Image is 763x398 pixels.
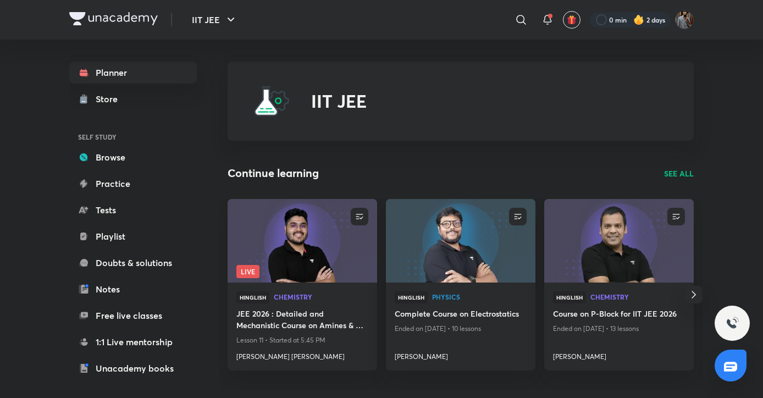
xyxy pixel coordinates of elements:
p: Ended on [DATE] • 13 lessons [553,322,685,336]
span: Live [236,265,259,278]
span: Chemistry [274,294,368,300]
img: Company Logo [69,12,158,25]
a: Notes [69,278,197,300]
a: Practice [69,173,197,195]
a: new-thumbnail [544,199,694,283]
a: [PERSON_NAME] [553,347,685,362]
div: Store [96,92,124,106]
a: Chemistry [590,294,685,301]
a: new-thumbnailLive [228,199,377,283]
a: Store [69,88,197,110]
a: Planner [69,62,197,84]
h6: SELF STUDY [69,128,197,146]
span: Hinglish [395,291,428,303]
button: IIT JEE [185,9,244,31]
a: Complete Course on Electrostatics [395,308,527,322]
a: Doubts & solutions [69,252,197,274]
a: Browse [69,146,197,168]
a: Company Logo [69,12,158,28]
a: [PERSON_NAME] [395,347,527,362]
img: new-thumbnail [543,198,695,283]
img: new-thumbnail [384,198,537,283]
a: [PERSON_NAME] [PERSON_NAME] [236,347,368,362]
h2: IIT JEE [311,91,367,112]
a: Physics [432,294,527,301]
h2: Continue learning [228,165,319,181]
img: Shivam Munot [675,10,694,29]
a: JEE 2026 : Detailed and Mechanistic Course on Amines & N-Containing Compounds [236,308,368,333]
a: new-thumbnail [386,199,535,283]
a: SEE ALL [664,168,694,179]
p: Lesson 11 • Started at 5:45 PM [236,333,368,347]
span: Physics [432,294,527,300]
span: Chemistry [590,294,685,300]
a: Course on P-Block for IIT JEE 2026 [553,308,685,322]
a: Unacademy books [69,357,197,379]
a: Free live classes [69,305,197,327]
img: ttu [726,317,739,330]
img: IIT JEE [254,84,289,119]
a: Chemistry [274,294,368,301]
img: streak [633,14,644,25]
button: avatar [563,11,580,29]
p: Ended on [DATE] • 10 lessons [395,322,527,336]
a: Playlist [69,225,197,247]
img: avatar [567,15,577,25]
a: 1:1 Live mentorship [69,331,197,353]
img: new-thumbnail [226,198,378,283]
a: Tests [69,199,197,221]
span: Hinglish [236,291,269,303]
span: Hinglish [553,291,586,303]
